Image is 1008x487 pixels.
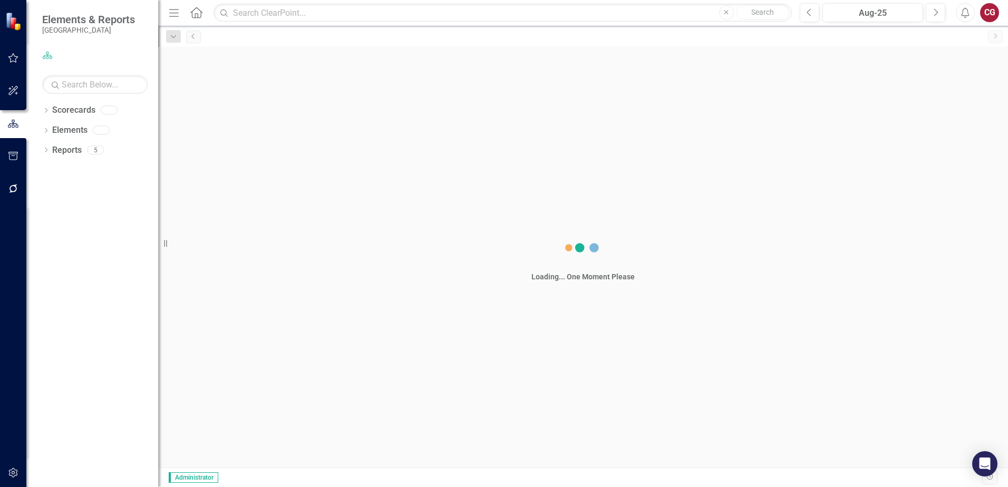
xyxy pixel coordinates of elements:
[42,13,135,26] span: Elements & Reports
[42,75,148,94] input: Search Below...
[531,271,635,282] div: Loading... One Moment Please
[751,8,774,16] span: Search
[52,124,88,137] a: Elements
[972,451,997,476] div: Open Intercom Messenger
[736,5,789,20] button: Search
[214,4,792,22] input: Search ClearPoint...
[42,26,135,34] small: [GEOGRAPHIC_DATA]
[980,3,999,22] button: CG
[822,3,923,22] button: Aug-25
[52,104,95,116] a: Scorecards
[52,144,82,157] a: Reports
[87,145,104,154] div: 5
[169,472,218,483] span: Administrator
[826,7,919,20] div: Aug-25
[5,12,24,31] img: ClearPoint Strategy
